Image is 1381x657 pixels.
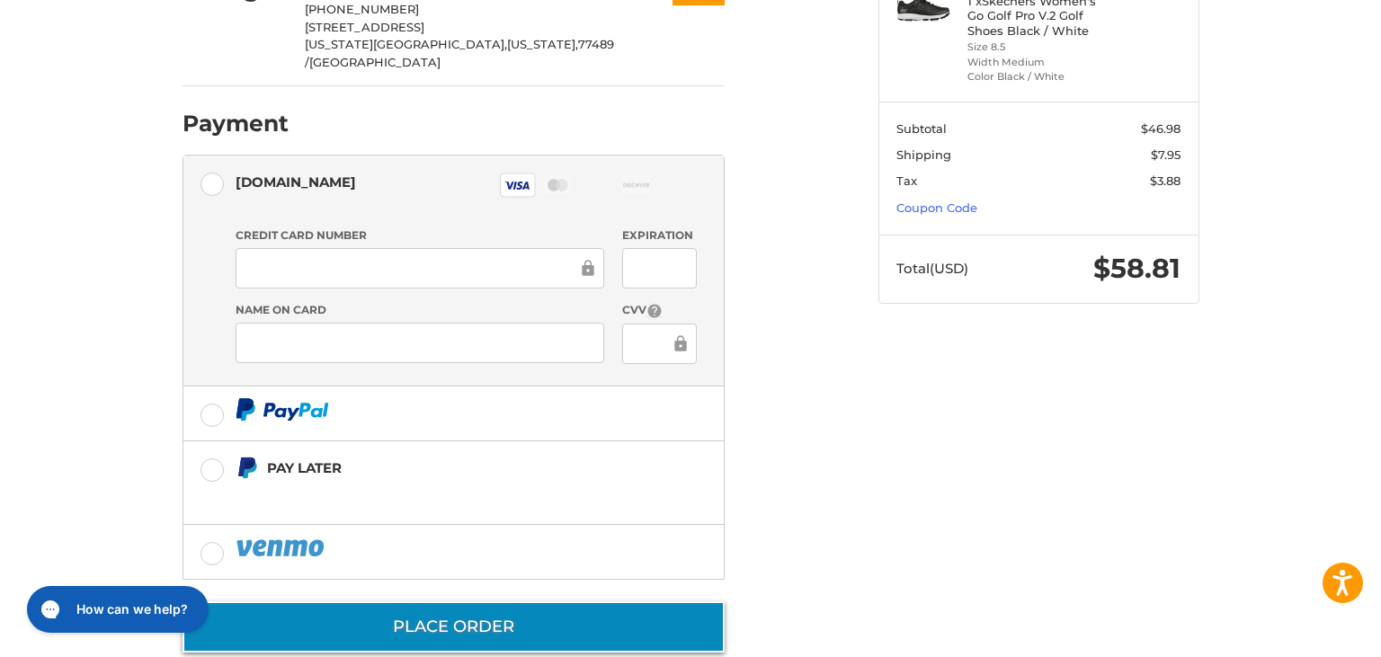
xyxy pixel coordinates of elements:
[622,302,697,319] label: CVV
[1151,147,1181,162] span: $7.95
[896,173,917,188] span: Tax
[236,167,356,197] div: [DOMAIN_NAME]
[183,110,289,138] h2: Payment
[236,486,611,502] iframe: PayPal Message 1
[967,69,1105,84] li: Color Black / White
[236,398,329,421] img: PayPal icon
[236,457,258,479] img: Pay Later icon
[1093,252,1181,285] span: $58.81
[896,260,968,277] span: Total (USD)
[896,200,977,215] a: Coupon Code
[309,55,441,69] span: [GEOGRAPHIC_DATA]
[896,121,947,136] span: Subtotal
[305,37,614,69] span: 77489 /
[236,227,604,244] label: Credit Card Number
[236,302,604,318] label: Name on Card
[896,147,951,162] span: Shipping
[967,55,1105,70] li: Width Medium
[183,601,725,653] button: Place Order
[507,37,578,51] span: [US_STATE],
[305,2,419,16] span: [PHONE_NUMBER]
[1141,121,1181,136] span: $46.98
[1150,173,1181,188] span: $3.88
[236,537,327,559] img: PayPal icon
[622,227,697,244] label: Expiration
[267,453,611,483] div: Pay Later
[305,37,507,51] span: [US_STATE][GEOGRAPHIC_DATA],
[18,580,213,639] iframe: Gorgias live chat messenger
[1233,608,1381,657] iframe: Google Customer Reviews
[967,40,1105,55] li: Size 8.5
[305,20,424,34] span: [STREET_ADDRESS]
